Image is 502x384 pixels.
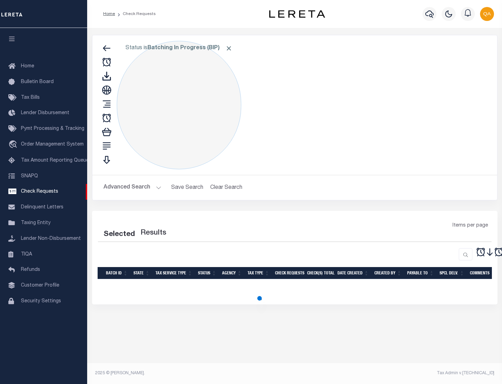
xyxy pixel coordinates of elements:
[115,11,156,17] li: Check Requests
[103,267,131,279] th: Batch Id
[21,283,59,288] span: Customer Profile
[467,267,499,279] th: Comments
[21,205,63,210] span: Delinquent Letters
[207,181,245,194] button: Clear Search
[131,267,153,279] th: State
[300,370,494,376] div: Tax Admin v.[TECHNICAL_ID]
[269,10,325,18] img: logo-dark.svg
[272,267,304,279] th: Check Requests
[21,173,38,178] span: SNAPQ
[21,236,81,241] span: Lender Non-Disbursement
[404,267,437,279] th: Payable To
[372,267,404,279] th: Created By
[147,45,233,51] b: Batching In Progress (BIP)
[21,126,84,131] span: Pymt Processing & Tracking
[8,140,20,149] i: travel_explore
[140,228,166,239] label: Results
[21,267,40,272] span: Refunds
[480,7,494,21] img: svg+xml;base64,PHN2ZyB4bWxucz0iaHR0cDovL3d3dy53My5vcmcvMjAwMC9zdmciIHBvaW50ZXItZXZlbnRzPSJub25lIi...
[437,267,467,279] th: Spcl Delv.
[21,142,84,147] span: Order Management System
[21,158,89,163] span: Tax Amount Reporting Queue
[104,229,135,240] div: Selected
[335,267,372,279] th: Date Created
[219,267,245,279] th: Agency
[103,12,115,16] a: Home
[21,252,32,257] span: TIQA
[304,267,335,279] th: Check(s) Total
[195,267,219,279] th: Status
[21,64,34,69] span: Home
[21,221,51,226] span: Taxing Entity
[21,80,54,84] span: Bulletin Board
[21,95,40,100] span: Tax Bills
[104,181,161,194] button: Advanced Search
[153,267,195,279] th: Tax Service Type
[167,181,207,194] button: Save Search
[225,45,233,52] span: Click to Remove
[117,41,241,169] div: Click to Edit
[21,111,69,116] span: Lender Disbursement
[21,299,61,304] span: Security Settings
[245,267,272,279] th: Tax Type
[452,222,488,230] span: Items per page
[21,189,58,194] span: Check Requests
[90,370,295,376] div: 2025 © [PERSON_NAME].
